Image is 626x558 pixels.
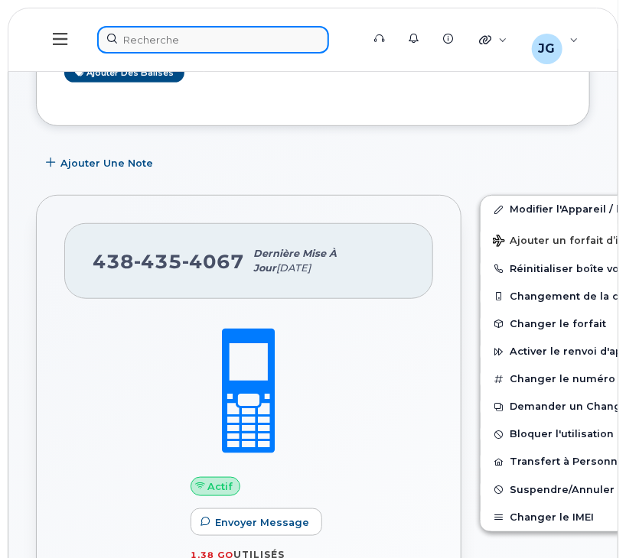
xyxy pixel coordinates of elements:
span: Dernière mise à jour [253,248,337,273]
span: Actif [208,479,233,494]
div: Liens rapides [468,24,518,55]
input: Recherche [97,26,329,54]
span: Changer le forfait [510,318,606,329]
div: Justin Gauthier [521,24,589,55]
span: [DATE] [276,262,311,274]
a: Ajouter des balises [64,63,184,83]
span: 435 [134,250,182,273]
button: Envoyer Message [191,508,322,536]
span: Ajouter une Note [60,156,153,170]
button: Ajouter une Note [36,149,166,177]
span: 4067 [182,250,244,273]
span: JG [539,40,556,58]
span: 438 [93,250,244,273]
span: Envoyer Message [215,515,309,530]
